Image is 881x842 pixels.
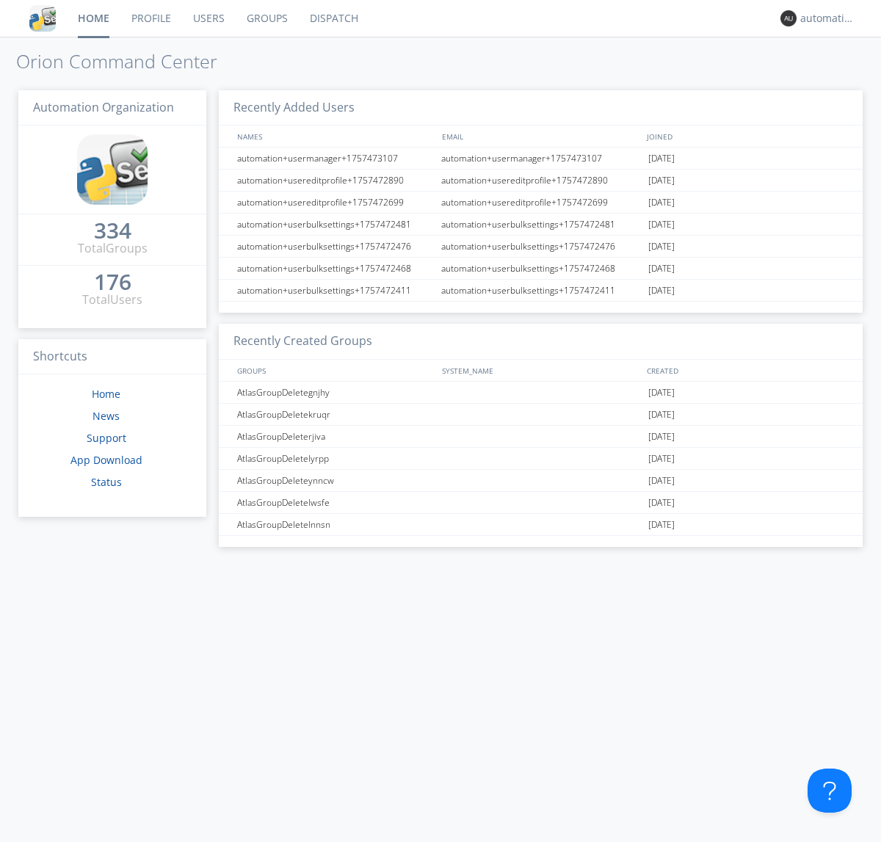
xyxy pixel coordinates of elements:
[219,148,863,170] a: automation+usermanager+1757473107automation+usermanager+1757473107[DATE]
[438,192,645,213] div: automation+usereditprofile+1757472699
[648,404,675,426] span: [DATE]
[808,769,852,813] iframe: Toggle Customer Support
[219,236,863,258] a: automation+userbulksettings+1757472476automation+userbulksettings+1757472476[DATE]
[233,148,437,169] div: automation+usermanager+1757473107
[219,192,863,214] a: automation+usereditprofile+1757472699automation+usereditprofile+1757472699[DATE]
[78,240,148,257] div: Total Groups
[94,223,131,240] a: 334
[438,236,645,257] div: automation+userbulksettings+1757472476
[800,11,855,26] div: automation+atlas0018
[92,387,120,401] a: Home
[648,426,675,448] span: [DATE]
[219,90,863,126] h3: Recently Added Users
[233,404,437,425] div: AtlasGroupDeletekruqr
[438,126,643,147] div: EMAIL
[648,448,675,470] span: [DATE]
[438,280,645,301] div: automation+userbulksettings+1757472411
[233,448,437,469] div: AtlasGroupDeletelyrpp
[219,514,863,536] a: AtlasGroupDeletelnnsn[DATE]
[219,426,863,448] a: AtlasGroupDeleterjiva[DATE]
[219,492,863,514] a: AtlasGroupDeletelwsfe[DATE]
[780,10,797,26] img: 373638.png
[219,324,863,360] h3: Recently Created Groups
[438,170,645,191] div: automation+usereditprofile+1757472890
[648,148,675,170] span: [DATE]
[29,5,56,32] img: cddb5a64eb264b2086981ab96f4c1ba7
[233,192,437,213] div: automation+usereditprofile+1757472699
[438,258,645,279] div: automation+userbulksettings+1757472468
[93,409,120,423] a: News
[70,453,142,467] a: App Download
[648,382,675,404] span: [DATE]
[219,280,863,302] a: automation+userbulksettings+1757472411automation+userbulksettings+1757472411[DATE]
[648,192,675,214] span: [DATE]
[438,360,643,381] div: SYSTEM_NAME
[219,214,863,236] a: automation+userbulksettings+1757472481automation+userbulksettings+1757472481[DATE]
[648,280,675,302] span: [DATE]
[233,514,437,535] div: AtlasGroupDeletelnnsn
[648,514,675,536] span: [DATE]
[233,470,437,491] div: AtlasGroupDeleteynncw
[87,431,126,445] a: Support
[438,214,645,235] div: automation+userbulksettings+1757472481
[219,258,863,280] a: automation+userbulksettings+1757472468automation+userbulksettings+1757472468[DATE]
[233,492,437,513] div: AtlasGroupDeletelwsfe
[648,258,675,280] span: [DATE]
[648,236,675,258] span: [DATE]
[643,126,849,147] div: JOINED
[233,360,435,381] div: GROUPS
[91,475,122,489] a: Status
[233,426,437,447] div: AtlasGroupDeleterjiva
[219,382,863,404] a: AtlasGroupDeletegnjhy[DATE]
[648,170,675,192] span: [DATE]
[219,448,863,470] a: AtlasGroupDeletelyrpp[DATE]
[77,134,148,205] img: cddb5a64eb264b2086981ab96f4c1ba7
[94,223,131,238] div: 334
[233,382,437,403] div: AtlasGroupDeletegnjhy
[219,470,863,492] a: AtlasGroupDeleteynncw[DATE]
[233,126,435,147] div: NAMES
[648,492,675,514] span: [DATE]
[233,214,437,235] div: automation+userbulksettings+1757472481
[33,99,174,115] span: Automation Organization
[219,170,863,192] a: automation+usereditprofile+1757472890automation+usereditprofile+1757472890[DATE]
[438,148,645,169] div: automation+usermanager+1757473107
[648,214,675,236] span: [DATE]
[219,404,863,426] a: AtlasGroupDeletekruqr[DATE]
[233,170,437,191] div: automation+usereditprofile+1757472890
[82,291,142,308] div: Total Users
[94,275,131,291] a: 176
[648,470,675,492] span: [DATE]
[233,236,437,257] div: automation+userbulksettings+1757472476
[94,275,131,289] div: 176
[233,258,437,279] div: automation+userbulksettings+1757472468
[643,360,849,381] div: CREATED
[18,339,206,375] h3: Shortcuts
[233,280,437,301] div: automation+userbulksettings+1757472411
